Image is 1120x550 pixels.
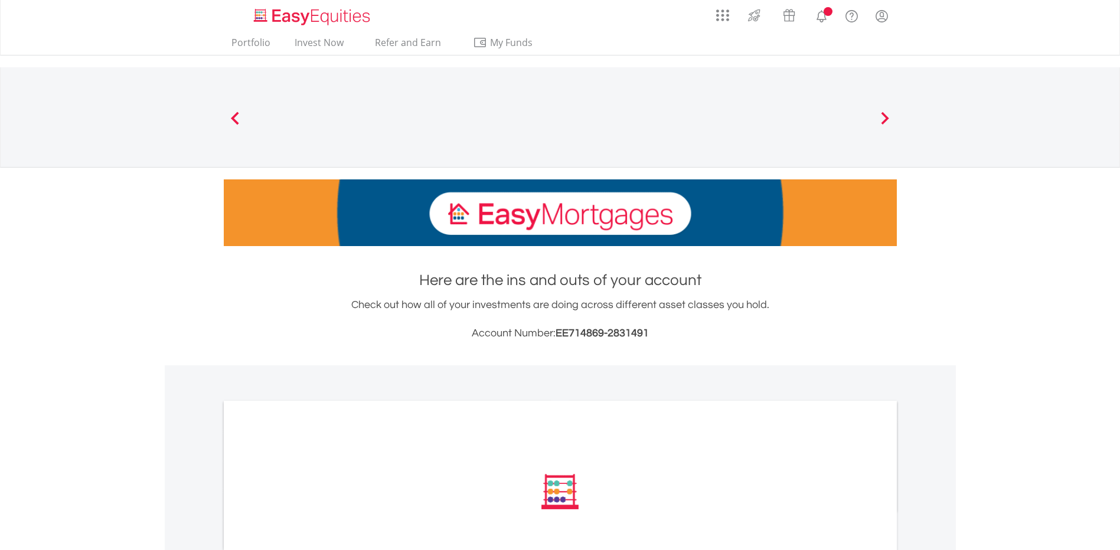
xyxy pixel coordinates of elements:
[806,3,837,27] a: Notifications
[375,36,441,49] span: Refer and Earn
[249,3,375,27] a: Home page
[556,328,649,339] span: EE714869-2831491
[224,297,897,342] div: Check out how all of your investments are doing across different asset classes you hold.
[708,3,737,22] a: AppsGrid
[224,325,897,342] h3: Account Number:
[867,3,897,29] a: My Profile
[252,7,375,27] img: EasyEquities_Logo.png
[290,37,348,55] a: Invest Now
[716,9,729,22] img: grid-menu-icon.svg
[772,3,806,25] a: Vouchers
[745,6,764,25] img: thrive-v2.svg
[473,35,550,50] span: My Funds
[224,179,897,246] img: EasyMortage Promotion Banner
[363,37,453,55] a: Refer and Earn
[224,270,897,291] h1: Here are the ins and outs of your account
[227,37,275,55] a: Portfolio
[837,3,867,27] a: FAQ's and Support
[779,6,799,25] img: vouchers-v2.svg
